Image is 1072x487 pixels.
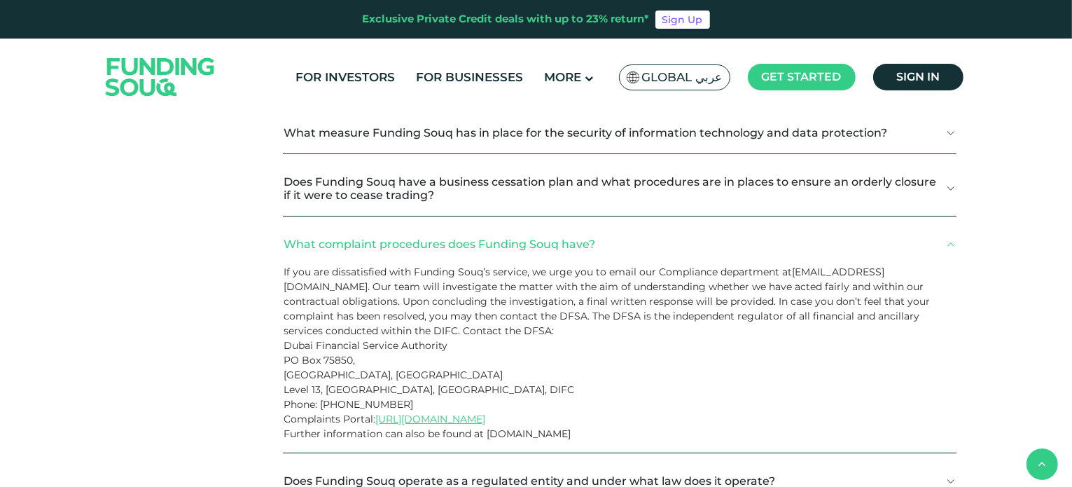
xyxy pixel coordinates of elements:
a: For Investors [292,66,398,89]
button: Does Funding Souq have a business cessation plan and what procedures are in places to ensure an o... [283,161,956,216]
span: Sign in [896,70,940,83]
li: Dubai Financial Service Authority [284,338,945,353]
span: Global عربي [642,69,723,85]
div: Exclusive Private Credit deals with up to 23% return* [363,11,650,27]
li: Phone: [PHONE_NUMBER] [284,397,945,412]
li: Further information can also be found at [DOMAIN_NAME] [284,427,945,441]
span: More [544,70,581,84]
button: What complaint procedures does Funding Souq have? [283,224,956,265]
li: [GEOGRAPHIC_DATA], [GEOGRAPHIC_DATA] [284,368,945,383]
a: For Businesses [412,66,527,89]
span: Get started [762,70,842,83]
button: What measure Funding Souq has in place for the security of information technology and data protec... [283,112,956,153]
a: Sign Up [655,11,710,29]
li: Complaints Portal: [284,412,945,427]
li: Level 13, [GEOGRAPHIC_DATA], [GEOGRAPHIC_DATA], DIFC [284,383,945,397]
a: [URL][DOMAIN_NAME] [376,413,486,425]
a: Sign in [873,64,963,90]
button: back [1026,448,1058,480]
span: If you are dissatisfied with Funding Souq’s service, we urge you to email our Compliance departme... [284,266,931,337]
img: Logo [92,41,229,112]
li: PO Box 75850, [284,353,945,368]
img: SA Flag [627,71,639,83]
